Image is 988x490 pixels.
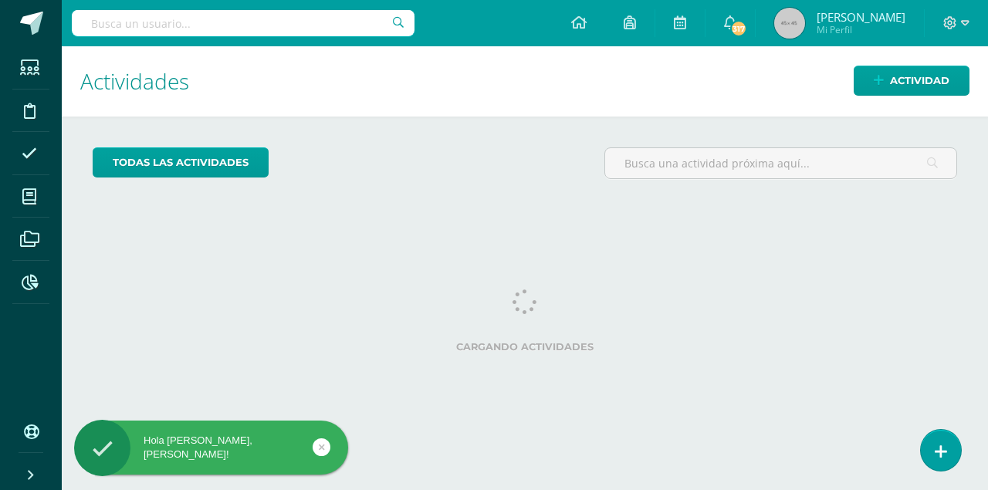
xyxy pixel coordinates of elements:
[890,66,949,95] span: Actividad
[774,8,805,39] img: 45x45
[74,434,348,461] div: Hola [PERSON_NAME], [PERSON_NAME]!
[93,341,957,353] label: Cargando actividades
[605,148,956,178] input: Busca una actividad próxima aquí...
[72,10,414,36] input: Busca un usuario...
[854,66,969,96] a: Actividad
[80,46,969,117] h1: Actividades
[817,9,905,25] span: [PERSON_NAME]
[93,147,269,177] a: todas las Actividades
[817,23,905,36] span: Mi Perfil
[730,20,747,37] span: 317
